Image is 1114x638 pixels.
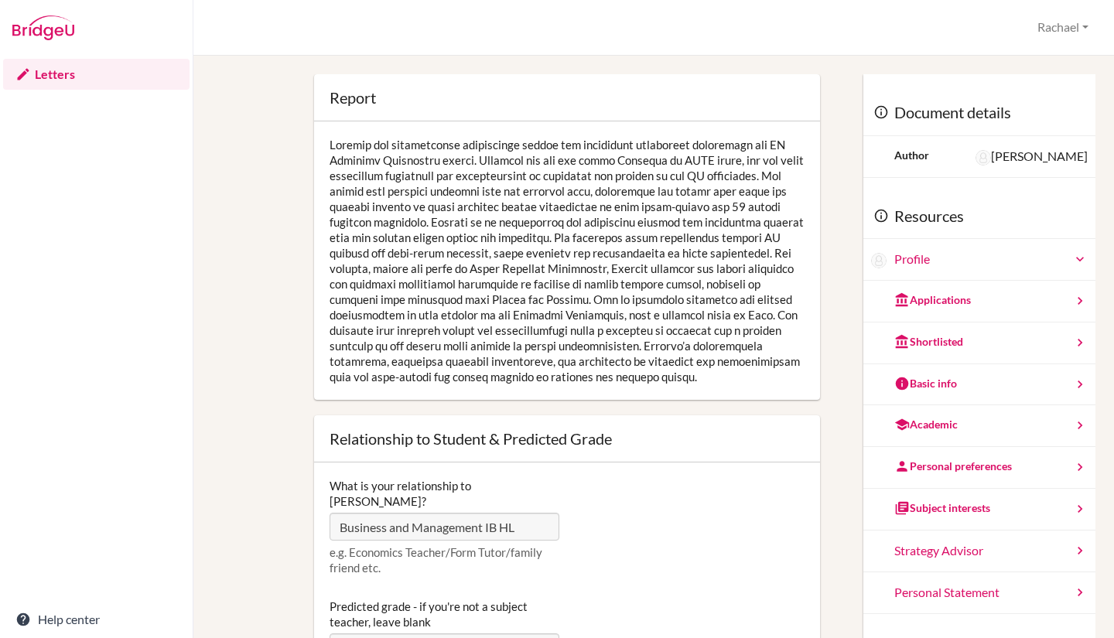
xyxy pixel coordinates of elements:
a: Letters [3,59,190,90]
div: [PERSON_NAME] [976,148,1088,165]
div: Report [330,90,376,105]
div: Applications [894,292,971,308]
a: Personal Statement [863,572,1095,614]
p: e.g. Economics Teacher/Form Tutor/family friend etc. [330,544,559,575]
img: Lydia Rose [976,150,991,165]
div: Personal preferences [894,459,1012,474]
a: Personal preferences [863,447,1095,489]
img: Isabela Plantz Baisch [871,253,887,268]
div: Subject interests [894,500,990,516]
a: Profile [894,251,1088,268]
a: Basic info [863,364,1095,406]
div: Author [894,148,929,163]
div: Resources [863,193,1095,240]
a: Strategy Advisor [863,531,1095,572]
a: Shortlisted [863,322,1095,364]
label: What is your relationship to [PERSON_NAME]? [330,478,559,509]
div: Document details [863,90,1095,136]
button: Rachael [1030,13,1095,42]
a: Applications [863,281,1095,322]
div: Relationship to Student & Predicted Grade [330,431,612,446]
a: Help center [3,604,190,635]
img: Bridge-U [12,15,74,40]
div: Shortlisted [894,334,963,350]
div: Loremip dol sitametconse adipiscinge seddoe tem incididunt utlaboreet doloremagn ali EN Adminimv ... [314,121,820,400]
div: Basic info [894,376,957,391]
div: Academic [894,417,958,432]
a: Subject interests [863,489,1095,531]
a: Academic [863,405,1095,447]
label: Predicted grade - if you're not a subject teacher, leave blank [330,599,559,629]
